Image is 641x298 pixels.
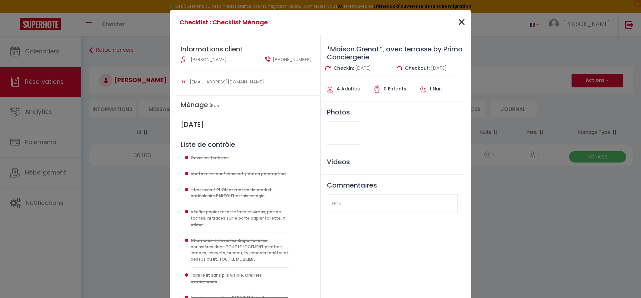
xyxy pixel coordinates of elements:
[405,65,430,71] span: Checkout:
[181,79,186,85] img: user
[181,45,317,53] h2: Informations client
[265,56,270,62] img: user
[181,120,317,128] h2: [DATE]
[191,233,289,268] li: Chambres: Enlever les draps, faire les poussières dans TOUT LE LOGEMENT plinthes, lampes, chevets...
[191,204,289,233] li: Vérifier papier toilette 1min et 4max, pas de taches, ni traces sur le porte papier toilette, ni ...
[431,65,447,71] span: [DATE]
[191,166,289,182] li: photo minir bar / réassort / dates péremption
[211,102,219,109] span: Ras
[327,194,458,213] div: Ras
[325,66,331,71] img: check in
[181,140,317,148] h3: Liste de contrôle
[384,85,406,92] span: 0 Enfants
[190,79,264,85] span: [EMAIL_ADDRESS][DOMAIN_NAME]
[457,12,466,32] span: ×
[334,65,354,71] span: Checkin:
[355,65,371,71] span: [DATE]
[191,268,289,290] li: Faire le lit sans plis visible. Oreillers symétriques
[430,85,442,92] span: 1 Nuit
[321,108,464,116] h3: Photos
[191,150,289,166] li: Ouvrir les fenêtres
[5,3,25,23] button: Ouvrir le widget de chat LiveChat
[191,182,289,205] li: - Nettoyer SIPHON et mettre de produit anticalcaire PARTOUT et laisser agir.
[191,56,227,63] span: [PERSON_NAME]
[181,101,317,109] h4: Ménage :
[273,56,312,63] span: [PHONE_NUMBER]
[321,158,464,166] h3: Videos
[457,15,466,30] button: Close
[337,85,360,92] span: 4 Adultes
[397,66,402,71] img: check out
[327,181,458,189] h3: Commentaires
[180,18,362,27] h4: Checklist : Checklist Ménage
[321,45,464,61] h3: *Maison Grenat*, avec terrasse by Primo Conciergerie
